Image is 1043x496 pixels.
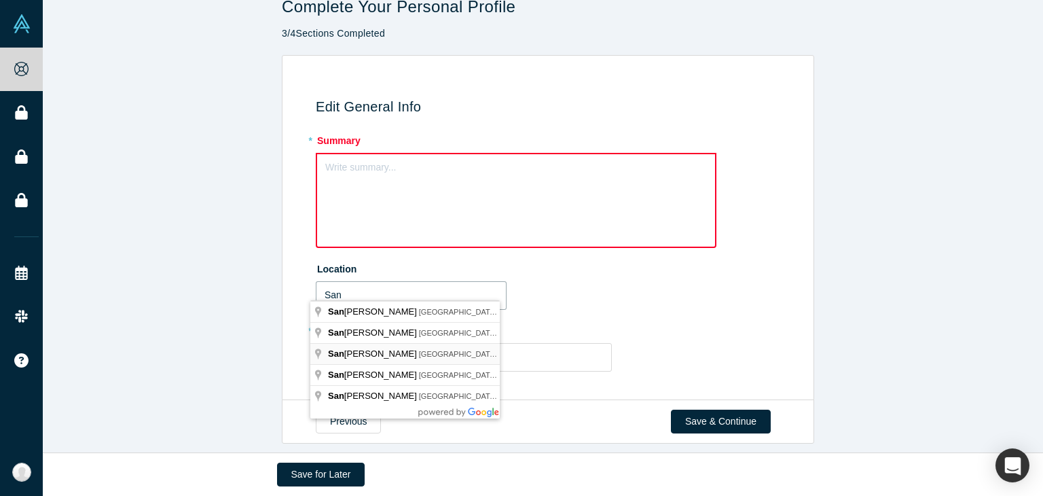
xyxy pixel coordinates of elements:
label: Location [316,258,785,277]
span: [PERSON_NAME] [328,370,419,380]
span: San [328,327,344,338]
div: rdw-editor [326,158,707,173]
h3: Edit General Info [316,99,785,115]
span: [GEOGRAPHIC_DATA], [GEOGRAPHIC_DATA] [419,371,579,379]
input: Enter a location [316,281,507,310]
span: [GEOGRAPHIC_DATA], [GEOGRAPHIC_DATA] [419,392,579,400]
span: [GEOGRAPHIC_DATA], [GEOGRAPHIC_DATA] [419,350,579,358]
span: San [328,349,344,359]
img: Alchemist Vault Logo [12,14,31,33]
span: [PERSON_NAME] [328,306,419,317]
span: [PERSON_NAME] [328,349,419,359]
span: [GEOGRAPHIC_DATA], [GEOGRAPHIC_DATA] [419,308,579,316]
p: 3 / 4 Sections Completed [282,26,814,41]
button: Save for Later [277,463,365,486]
span: [PERSON_NAME] [328,327,419,338]
span: San [328,370,344,380]
span: San [328,306,344,317]
label: Expertise [316,319,785,338]
div: rdw-wrapper [316,153,716,248]
img: Alidar Kuchukov's Account [12,463,31,482]
button: Previous [316,410,381,433]
label: Summary [316,129,785,148]
span: [PERSON_NAME] [328,391,419,401]
span: San [328,391,344,401]
span: [GEOGRAPHIC_DATA], [GEOGRAPHIC_DATA] [419,329,579,337]
button: Save & Continue [671,410,771,433]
